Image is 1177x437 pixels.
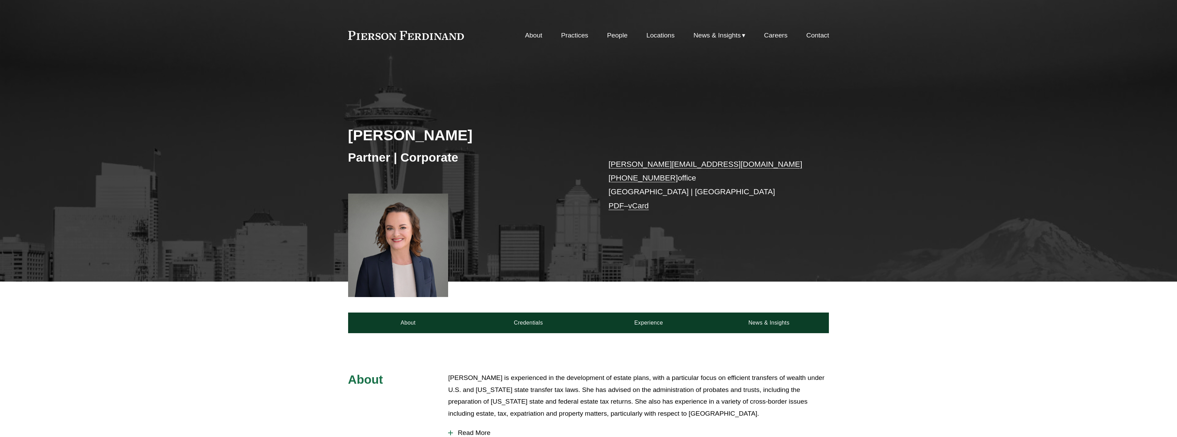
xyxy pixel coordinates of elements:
[348,150,589,165] h3: Partner | Corporate
[468,313,589,333] a: Credentials
[453,429,829,437] span: Read More
[348,313,468,333] a: About
[607,29,628,42] a: People
[693,30,741,42] span: News & Insights
[693,29,745,42] a: folder dropdown
[628,201,649,210] a: vCard
[764,29,787,42] a: Careers
[561,29,588,42] a: Practices
[589,313,709,333] a: Experience
[646,29,675,42] a: Locations
[709,313,829,333] a: News & Insights
[448,372,829,419] p: [PERSON_NAME] is experienced in the development of estate plans, with a particular focus on effic...
[806,29,829,42] a: Contact
[348,373,383,386] span: About
[609,160,802,168] a: [PERSON_NAME][EMAIL_ADDRESS][DOMAIN_NAME]
[609,174,678,182] a: [PHONE_NUMBER]
[525,29,542,42] a: About
[348,126,589,144] h2: [PERSON_NAME]
[609,201,624,210] a: PDF
[609,157,809,213] p: office [GEOGRAPHIC_DATA] | [GEOGRAPHIC_DATA] –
